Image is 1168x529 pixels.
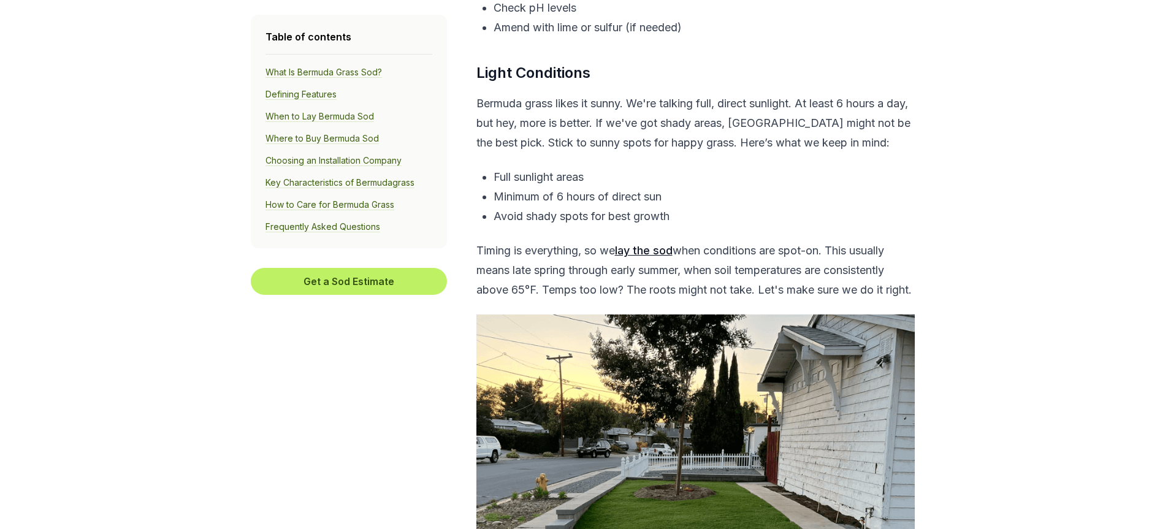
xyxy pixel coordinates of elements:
p: Bermuda grass likes it sunny. We're talking full, direct sunlight. At least 6 hours a day, but he... [476,94,915,153]
a: Choosing an Installation Company [265,155,402,166]
p: Minimum of 6 hours of direct sun [494,187,915,207]
a: Frequently Asked Questions [265,221,380,232]
h4: Table of contents [265,29,432,44]
p: Timing is everything, so we when conditions are spot-on. This usually means late spring through e... [476,241,915,300]
h3: Light Conditions [476,62,915,84]
a: How to Care for Bermuda Grass [265,199,394,210]
p: Avoid shady spots for best growth [494,207,915,226]
button: Get a Sod Estimate [251,268,447,295]
a: Defining Features [265,89,337,100]
a: lay the sod [615,244,673,257]
a: Key Characteristics of Bermudagrass [265,177,414,188]
p: Full sunlight areas [494,167,915,187]
a: What Is Bermuda Grass Sod? [265,67,382,78]
p: Amend with lime or sulfur (if needed) [494,18,915,37]
a: Where to Buy Bermuda Sod [265,133,379,144]
a: When to Lay Bermuda Sod [265,111,374,122]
